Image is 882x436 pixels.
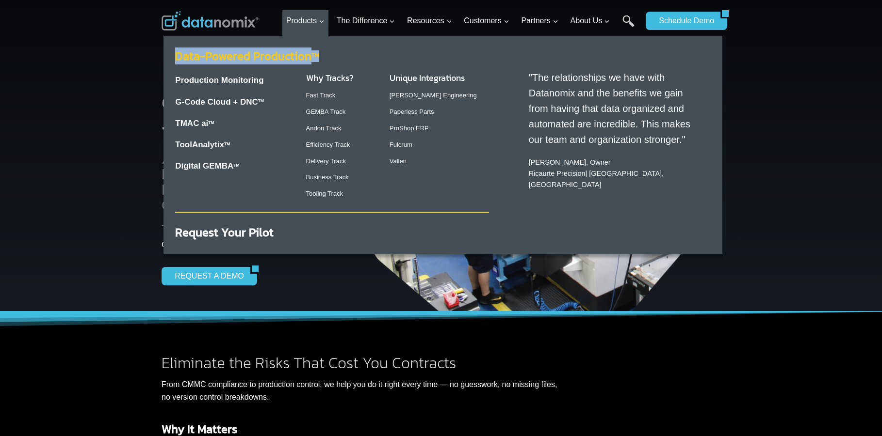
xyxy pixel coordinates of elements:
[622,15,635,37] a: Search
[390,108,434,115] a: Paperless Parts
[282,5,641,37] nav: Primary Navigation
[132,216,163,223] a: Privacy Policy
[390,71,489,84] h3: Unique Integrations
[390,92,477,99] a: [PERSON_NAME] Engineering
[390,125,429,132] a: ProShop ERP
[521,15,558,27] span: Partners
[175,140,224,149] a: ToolAnalytix
[306,190,343,197] a: Tooling Track
[390,157,407,165] a: Vallen
[162,151,335,213] h2: Advanced G-Code Management & DNC Platform for CMMC 2.0 Compliance
[306,173,349,181] a: Business Track
[233,163,239,168] sup: TM
[162,267,250,285] a: REQUEST A DEMO
[109,216,123,223] a: Terms
[529,70,702,147] p: "The relationships we have with Datanomix and the benefits we gain from having that data organize...
[306,125,342,132] a: Andon Track
[218,40,262,49] span: Phone number
[218,0,249,9] span: Last Name
[175,97,264,107] a: G-Code Cloud + DNCTM
[162,378,557,403] p: From CMMC compliance to production control, we help you do it right every time — no guesswork, no...
[337,15,395,27] span: The Difference
[162,11,259,31] img: Datanomix
[529,157,702,190] p: [PERSON_NAME], Owner | [GEOGRAPHIC_DATA], [GEOGRAPHIC_DATA]
[224,141,230,146] a: TM
[306,71,354,84] a: Why Tracks?
[286,15,325,27] span: Products
[175,161,239,171] a: Digital GEMBATM
[571,15,610,27] span: About Us
[175,224,274,241] a: Request Your Pilot
[218,120,256,128] span: State/Region
[311,51,319,60] sup: TM
[306,141,350,148] a: Efficiency Track
[407,15,452,27] span: Resources
[306,108,346,115] a: GEMBA Track
[175,76,263,85] a: Production Monitoring
[464,15,509,27] span: Customers
[306,92,336,99] a: Fast Track
[390,141,412,148] a: Fulcrum
[646,12,720,30] a: Schedule Demo
[162,355,557,371] h2: Eliminate the Risks That Cost You Contracts
[306,157,346,165] a: Delivery Track
[162,220,335,251] p: Traceability, compliance and clarity in one simple solution.
[162,90,335,139] h1: G-Code Cloud™ + DNC
[208,120,214,125] sup: TM
[175,119,214,128] a: TMAC aiTM
[529,170,586,177] a: Ricaurte Precision
[175,47,319,64] a: Data-Powered ProductionTM
[258,98,264,103] sup: TM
